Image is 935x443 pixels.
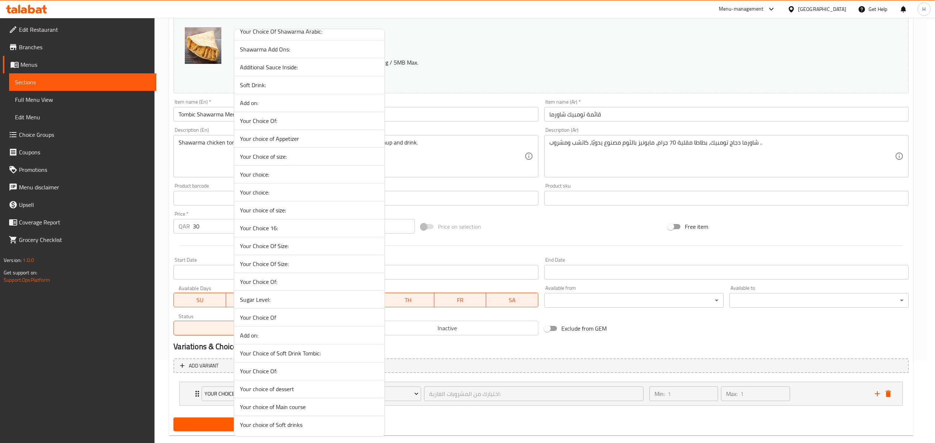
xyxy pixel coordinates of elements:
[240,349,379,358] span: Your Choice of Soft Drink Tombic:
[240,313,379,322] span: Your Choice Of
[240,63,379,72] span: Additional Sauce Inside:
[240,402,379,411] span: Your choice of Main course
[240,385,379,393] span: Your choice of dessert
[240,242,379,250] span: Your Choice Of Size:
[240,206,379,215] span: Your choice of size:
[240,188,379,197] span: Your choice:
[240,367,379,375] span: Your Choice Of:
[240,152,379,161] span: Your Choice of size:
[240,277,379,286] span: Your Choice Of:
[240,27,379,36] span: Your Choice Of Shawarma Arabic:
[240,331,379,340] span: Add on:
[240,45,379,54] span: Shawarma Add Ons:
[240,420,379,429] span: Your choice of Soft drinks
[240,259,379,268] span: Your Choice Of Size:
[240,170,379,179] span: Your choice:
[240,224,379,232] span: Your Choice 16:
[240,116,379,125] span: Your Choice Of:
[240,295,379,304] span: Sugar Level:
[240,99,379,107] span: Add on:
[240,81,379,89] span: Soft Drink:
[240,134,379,143] span: Your choice of Appetizer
